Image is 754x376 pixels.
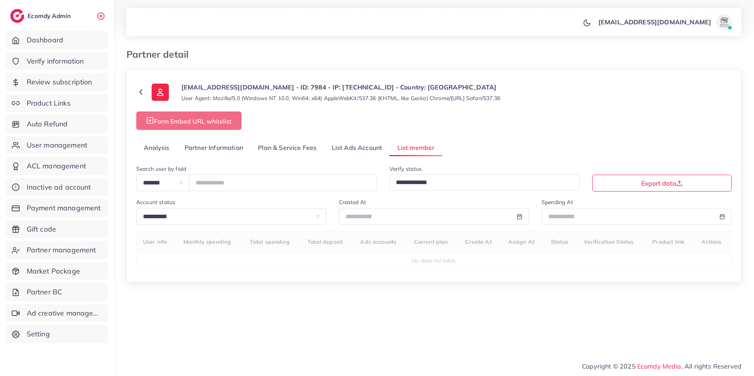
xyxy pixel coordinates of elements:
[641,180,683,186] span: Export data
[251,139,324,156] a: Plan & Service Fees
[594,14,735,30] a: [EMAIL_ADDRESS][DOMAIN_NAME]avatar
[181,82,500,92] p: [EMAIL_ADDRESS][DOMAIN_NAME] - ID: 7984 - IP: [TECHNICAL_ID] - Country: [GEOGRAPHIC_DATA]
[27,266,80,276] span: Market Package
[27,308,102,318] span: Ad creative management
[6,262,108,280] a: Market Package
[27,182,91,192] span: Inactive ad account
[10,9,73,23] a: logoEcomdy Admin
[27,98,71,108] span: Product Links
[6,136,108,154] a: User management
[177,139,251,156] a: Partner Information
[136,165,186,173] label: Search user by field
[6,283,108,301] a: Partner BC
[6,52,108,70] a: Verify information
[136,139,177,156] a: Analysis
[6,94,108,112] a: Product Links
[6,220,108,238] a: Gift code
[582,361,741,371] span: Copyright © 2025
[339,198,366,206] label: Created At
[152,84,169,101] img: ic-user-info.36bf1079.svg
[136,111,242,130] button: Form Embed URL whitelist
[27,203,101,213] span: Payment management
[637,362,681,370] a: Ecomdy Media
[6,304,108,322] a: Ad creative management
[542,198,573,206] label: Spending At
[681,361,741,371] span: , All rights Reserved
[27,224,56,234] span: Gift code
[27,119,68,129] span: Auto Refund
[390,174,580,190] div: Search for option
[27,140,87,150] span: User management
[136,198,175,206] label: Account status
[27,161,86,171] span: ACL management
[27,245,96,255] span: Partner management
[324,139,390,156] a: List Ads Account
[598,17,711,27] p: [EMAIL_ADDRESS][DOMAIN_NAME]
[27,77,92,87] span: Review subscription
[6,178,108,196] a: Inactive ad account
[592,175,732,192] button: Export data
[10,9,24,23] img: logo
[6,241,108,259] a: Partner management
[6,115,108,133] a: Auto Refund
[27,287,62,297] span: Partner BC
[390,139,442,156] a: List member
[27,12,73,20] h2: Ecomdy Admin
[6,157,108,175] a: ACL management
[27,329,50,339] span: Setting
[181,94,500,102] small: User Agent: Mozilla/5.0 (Windows NT 10.0; Win64; x64) AppleWebKit/537.36 (KHTML, like Gecko) Chro...
[6,325,108,343] a: Setting
[6,199,108,217] a: Payment management
[390,165,422,173] label: Verify status
[716,14,732,30] img: avatar
[27,35,63,45] span: Dashboard
[6,73,108,91] a: Review subscription
[6,31,108,49] a: Dashboard
[393,177,569,189] input: Search for option
[126,49,195,60] h3: Partner detail
[27,56,84,66] span: Verify information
